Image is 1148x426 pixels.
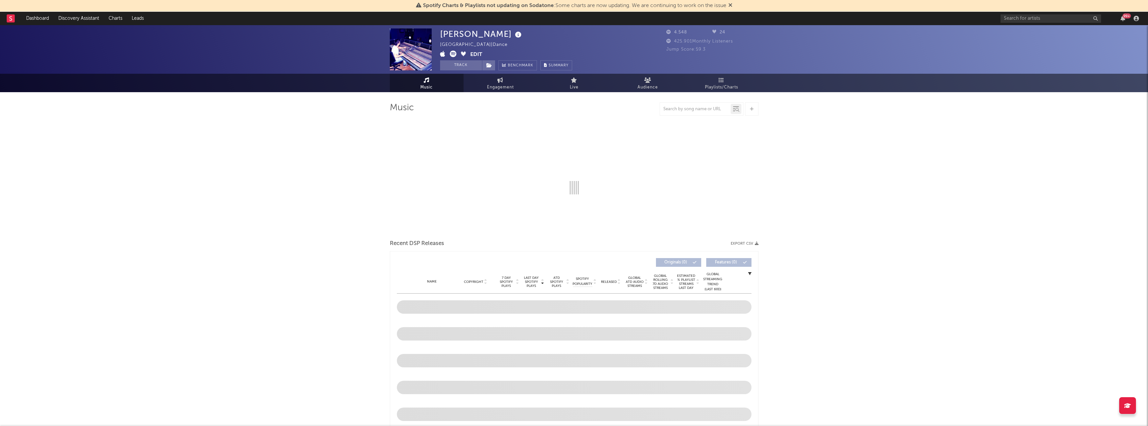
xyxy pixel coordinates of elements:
[508,62,533,70] span: Benchmark
[570,83,579,92] span: Live
[464,280,483,284] span: Copyright
[440,28,523,40] div: [PERSON_NAME]
[660,107,731,112] input: Search by song name or URL
[54,12,104,25] a: Discovery Assistant
[549,64,568,67] span: Summary
[440,41,515,49] div: [GEOGRAPHIC_DATA] | Dance
[127,12,148,25] a: Leads
[651,274,670,290] span: Global Rolling 7D Audio Streams
[420,83,433,92] span: Music
[390,240,444,248] span: Recent DSP Releases
[731,242,759,246] button: Export CSV
[601,280,617,284] span: Released
[423,3,554,8] span: Spotify Charts & Playlists not updating on Sodatone
[440,60,482,70] button: Track
[497,276,515,288] span: 7 Day Spotify Plays
[705,83,738,92] span: Playlists/Charts
[706,258,751,267] button: Features(0)
[685,74,759,92] a: Playlists/Charts
[548,276,565,288] span: ATD Spotify Plays
[498,60,537,70] a: Benchmark
[712,30,725,35] span: 24
[572,277,592,287] span: Spotify Popularity
[104,12,127,25] a: Charts
[611,74,685,92] a: Audience
[523,276,540,288] span: Last Day Spotify Plays
[666,39,733,44] span: 425.901 Monthly Listeners
[21,12,54,25] a: Dashboard
[638,83,658,92] span: Audience
[537,74,611,92] a: Live
[470,51,482,59] button: Edit
[540,60,572,70] button: Summary
[656,258,701,267] button: Originals(0)
[1123,13,1131,18] div: 99 +
[464,74,537,92] a: Engagement
[1121,16,1125,21] button: 99+
[711,260,741,264] span: Features ( 0 )
[660,260,691,264] span: Originals ( 0 )
[410,279,454,284] div: Name
[677,274,696,290] span: Estimated % Playlist Streams Last Day
[423,3,726,8] span: : Some charts are now updating. We are continuing to work on the issue
[390,74,464,92] a: Music
[728,3,732,8] span: Dismiss
[1001,14,1101,23] input: Search for artists
[487,83,514,92] span: Engagement
[666,47,706,52] span: Jump Score: 59.3
[625,276,644,288] span: Global ATD Audio Streams
[703,272,723,292] div: Global Streaming Trend (Last 60D)
[666,30,687,35] span: 4.548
